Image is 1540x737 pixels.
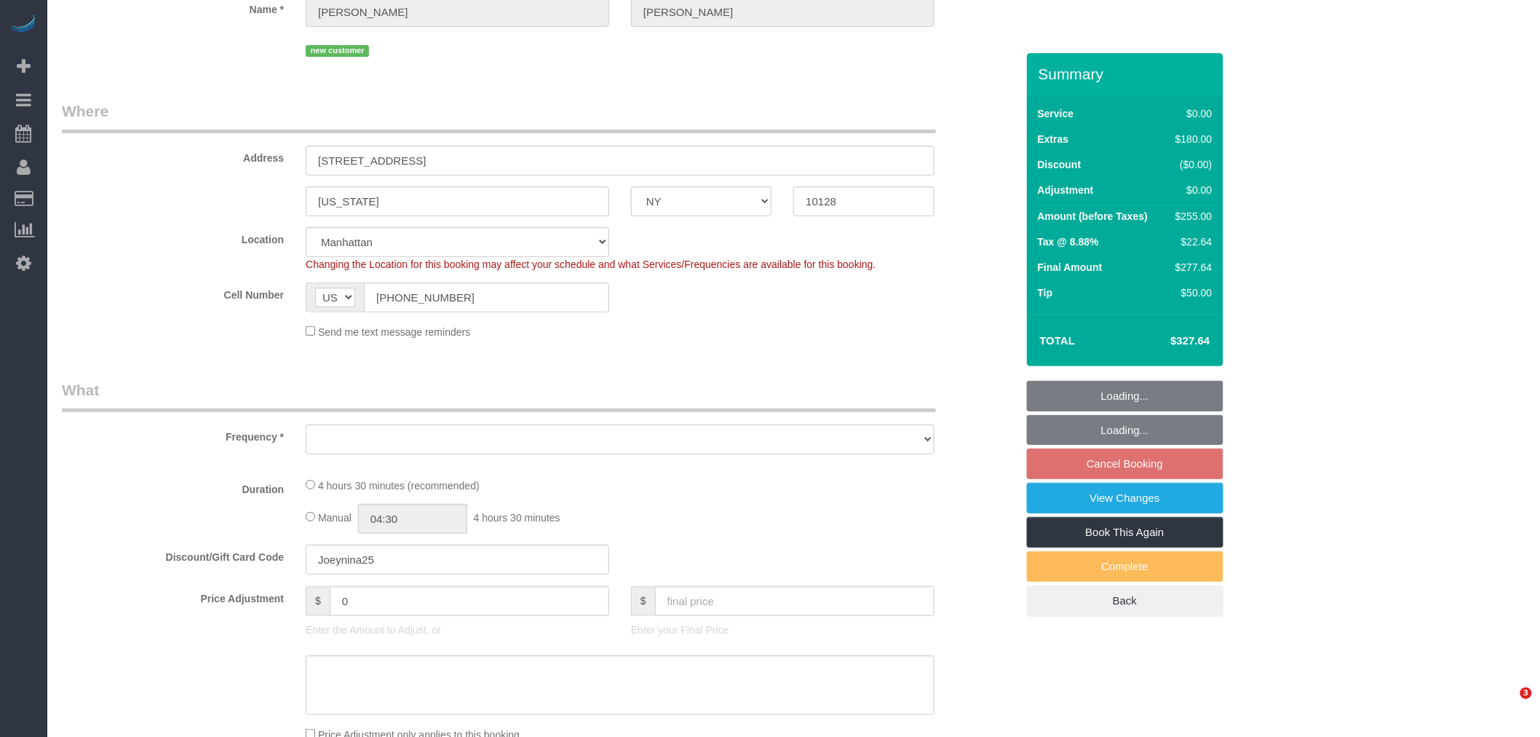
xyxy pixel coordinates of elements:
span: Changing the Location for this booking may affect your schedule and what Services/Frequencies are... [306,259,876,270]
span: $ [306,586,330,616]
a: Back [1027,586,1223,616]
label: Extras [1038,132,1069,146]
img: Automaid Logo [9,15,38,35]
span: $ [631,586,655,616]
label: Service [1038,106,1074,121]
label: Duration [51,477,295,497]
div: $180.00 [1170,132,1212,146]
h3: Summary [1039,66,1216,82]
label: Discount/Gift Card Code [51,545,295,564]
label: Final Amount [1038,260,1103,275]
label: Cell Number [51,283,295,302]
span: 4 hours 30 minutes [474,512,560,524]
legend: What [62,379,936,412]
span: Manual [318,512,352,524]
div: $0.00 [1170,106,1212,121]
input: City [306,186,609,216]
p: Enter the Amount to Adjust, or [306,623,609,637]
p: Enter your Final Price [631,623,934,637]
label: Frequency * [51,425,295,444]
div: $0.00 [1170,183,1212,197]
label: Tax @ 8.88% [1038,234,1099,249]
input: Zip Code [793,186,934,216]
span: 3 [1520,687,1532,699]
div: $50.00 [1170,285,1212,300]
span: Send me text message reminders [318,326,470,338]
div: $22.64 [1170,234,1212,249]
label: Amount (before Taxes) [1038,209,1148,224]
label: Tip [1038,285,1053,300]
span: new customer [306,45,369,57]
h4: $327.64 [1127,335,1210,347]
input: Cell Number [364,283,609,312]
input: final price [655,586,934,616]
div: ($0.00) [1170,157,1212,172]
label: Adjustment [1038,183,1094,197]
div: $255.00 [1170,209,1212,224]
a: Book This Again [1027,517,1223,548]
legend: Where [62,100,936,133]
label: Address [51,146,295,165]
iframe: Intercom live chat [1491,687,1525,722]
div: $277.64 [1170,260,1212,275]
label: Price Adjustment [51,586,295,606]
span: 4 hours 30 minutes (recommended) [318,480,480,492]
label: Location [51,227,295,247]
a: View Changes [1027,483,1223,513]
strong: Total [1040,334,1076,347]
label: Discount [1038,157,1081,172]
